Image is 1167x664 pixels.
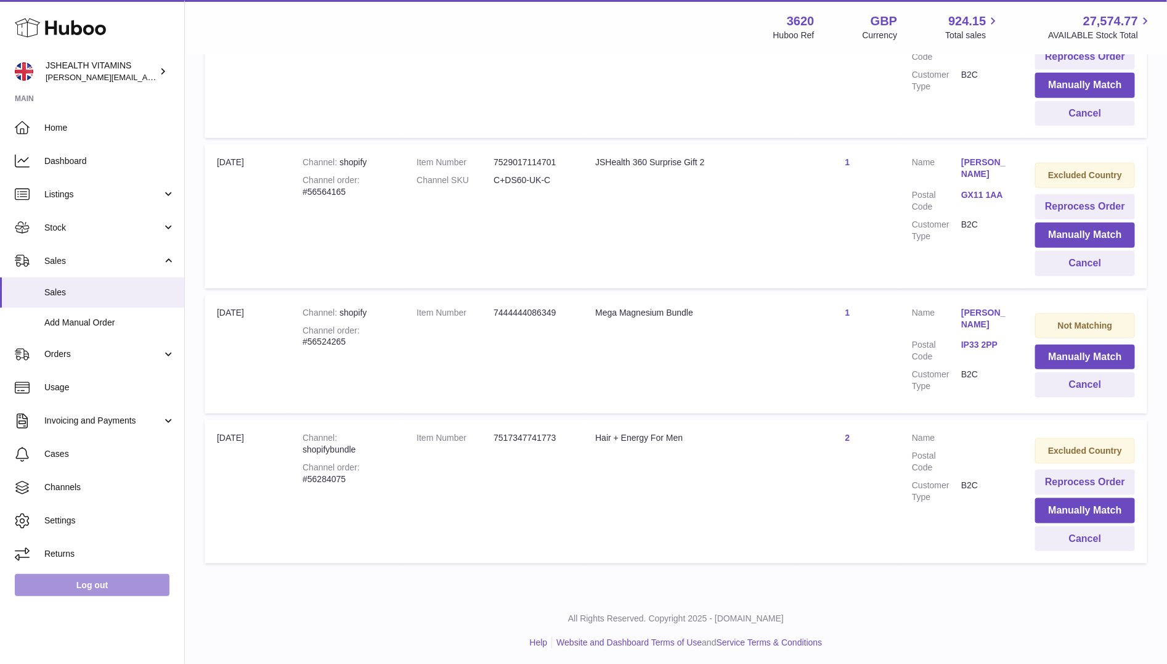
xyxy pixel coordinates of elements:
[44,515,175,527] span: Settings
[494,157,571,168] dd: 7529017114701
[417,157,494,168] dt: Item Number
[303,157,392,168] div: shopify
[1035,498,1135,523] button: Manually Match
[417,307,494,319] dt: Item Number
[417,174,494,186] dt: Channel SKU
[961,157,1010,180] a: [PERSON_NAME]
[44,415,162,427] span: Invoicing and Payments
[303,432,392,456] div: shopifybundle
[1035,73,1135,98] button: Manually Match
[303,308,340,318] strong: Channel
[44,222,162,234] span: Stock
[556,637,702,647] a: Website and Dashboard Terms of Use
[494,307,571,319] dd: 7444444086349
[1035,251,1135,276] button: Cancel
[863,30,898,41] div: Currency
[303,433,337,443] strong: Channel
[961,307,1010,330] a: [PERSON_NAME]
[912,339,961,363] dt: Postal Code
[1048,13,1152,41] a: 27,574.77 AVAILABLE Stock Total
[1058,321,1113,330] strong: Not Matching
[945,30,1000,41] span: Total sales
[44,548,175,560] span: Returns
[1035,223,1135,248] button: Manually Match
[303,462,360,472] strong: Channel order
[44,255,162,267] span: Sales
[773,30,815,41] div: Huboo Ref
[44,155,175,167] span: Dashboard
[303,157,340,167] strong: Channel
[15,574,169,596] a: Log out
[912,450,961,473] dt: Postal Code
[44,448,175,460] span: Cases
[205,420,290,564] td: [DATE]
[945,13,1000,41] a: 924.15 Total sales
[494,174,571,186] dd: C+DS60-UK-C
[961,339,1010,351] a: IP33 2PP
[961,69,1010,92] dd: B2C
[1035,194,1135,219] button: Reprocess Order
[845,433,850,443] a: 2
[44,317,175,329] span: Add Manual Order
[961,480,1010,503] dd: B2C
[1035,527,1135,552] button: Cancel
[1048,170,1122,180] strong: Excluded Country
[912,189,961,213] dt: Postal Code
[1048,446,1122,456] strong: Excluded Country
[1035,470,1135,495] button: Reprocess Order
[948,13,986,30] span: 924.15
[494,432,571,444] dd: 7517347741773
[845,157,850,167] a: 1
[912,219,961,242] dt: Customer Type
[1083,13,1138,30] span: 27,574.77
[530,637,548,647] a: Help
[303,325,392,348] div: #56524265
[303,462,392,485] div: #56284075
[205,144,290,288] td: [DATE]
[44,122,175,134] span: Home
[303,175,360,185] strong: Channel order
[15,62,33,81] img: francesca@jshealthvitamins.com
[912,432,961,444] dt: Name
[1035,372,1135,398] button: Cancel
[595,157,783,168] div: JSHealth 360 Surprise Gift 2
[871,13,897,30] strong: GBP
[303,307,392,319] div: shopify
[46,72,247,82] span: [PERSON_NAME][EMAIL_ADDRESS][DOMAIN_NAME]
[717,637,823,647] a: Service Terms & Conditions
[961,219,1010,242] dd: B2C
[44,382,175,393] span: Usage
[303,174,392,198] div: #56564165
[1035,101,1135,126] button: Cancel
[303,326,360,335] strong: Channel order
[417,432,494,444] dt: Item Number
[961,189,1010,201] a: GX11 1AA
[845,308,850,318] a: 1
[1035,44,1135,70] button: Reprocess Order
[595,432,783,444] div: Hair + Energy For Men
[44,482,175,493] span: Channels
[912,157,961,183] dt: Name
[44,348,162,360] span: Orders
[195,613,1157,625] p: All Rights Reserved. Copyright 2025 - [DOMAIN_NAME]
[46,60,157,83] div: JSHEALTH VITAMINS
[912,480,961,503] dt: Customer Type
[787,13,815,30] strong: 3620
[1035,345,1135,370] button: Manually Match
[912,69,961,92] dt: Customer Type
[1048,30,1152,41] span: AVAILABLE Stock Total
[552,637,822,649] li: and
[205,295,290,414] td: [DATE]
[912,307,961,334] dt: Name
[595,307,783,319] div: Mega Magnesium Bundle
[44,189,162,200] span: Listings
[961,369,1010,392] dd: B2C
[912,369,961,392] dt: Customer Type
[44,287,175,298] span: Sales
